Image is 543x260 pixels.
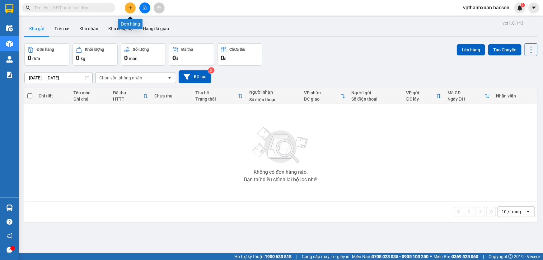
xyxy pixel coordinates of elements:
img: warehouse-icon [6,56,13,63]
span: đ [224,56,227,61]
button: Đơn hàng0đơn [24,43,69,66]
div: Số điện thoại [352,97,400,102]
div: VP gửi [406,90,436,95]
button: Kho công nợ [103,21,138,36]
span: Miền Bắc [433,253,478,260]
th: Toggle SortBy [301,88,349,104]
button: Chưa thu0đ [217,43,262,66]
span: question-circle [7,219,12,225]
div: ver 1.8.143 [503,20,523,26]
div: Người gửi [352,90,400,95]
span: vpthanhxuan.bacson [458,4,514,12]
div: Nhân viên [496,93,534,98]
div: Thu hộ [195,90,238,95]
button: plus [125,2,136,13]
input: Tìm tên, số ĐT hoặc mã đơn [34,4,108,11]
button: Trên xe [49,21,74,36]
span: notification [7,233,12,239]
span: caret-down [531,5,537,11]
span: message [7,247,12,253]
span: Cung cấp máy in - giấy in: [302,253,350,260]
div: Tên món [73,90,107,95]
sup: 1 [521,3,525,7]
button: aim [154,2,165,13]
div: Khối lượng [85,47,104,52]
button: Khối lượng0kg [73,43,118,66]
span: plus [128,6,133,10]
span: đ [176,56,178,61]
button: Hàng đã giao [138,21,174,36]
div: Ngày ĐH [447,97,485,102]
sup: 2 [208,67,214,73]
svg: open [526,209,531,214]
div: Số lượng [133,47,149,52]
div: Mã GD [447,90,485,95]
img: logo-vxr [5,4,13,13]
button: caret-down [528,2,539,13]
button: Đã thu0đ [169,43,214,66]
div: Số điện thoại [249,97,298,102]
div: Chưa thu [154,93,189,98]
span: Miền Nam [352,253,428,260]
span: aim [157,6,161,10]
img: icon-new-feature [517,5,523,11]
span: 0 [172,54,176,62]
div: Đã thu [181,47,193,52]
div: Ghi chú [73,97,107,102]
div: Đơn hàng [37,47,54,52]
div: Chọn văn phòng nhận [99,75,142,81]
div: Chi tiết [39,93,67,98]
span: 0 [221,54,224,62]
img: warehouse-icon [6,205,13,211]
span: copyright [508,254,513,259]
span: Hỗ trợ kỹ thuật: [234,253,292,260]
div: Bạn thử điều chỉnh lại bộ lọc nhé! [244,177,317,182]
div: Chưa thu [230,47,246,52]
div: Trạng thái [195,97,238,102]
span: | [483,253,484,260]
strong: 0369 525 060 [452,254,478,259]
div: HTTT [113,97,143,102]
input: Select a date range. [25,73,92,83]
th: Toggle SortBy [192,88,246,104]
div: Đã thu [113,90,143,95]
img: solution-icon [6,72,13,78]
div: ĐC lấy [406,97,436,102]
span: | [296,253,297,260]
span: 0 [28,54,31,62]
div: ĐC giao [304,97,340,102]
span: đơn [32,56,40,61]
div: Đơn hàng [118,19,143,29]
button: Tạo Chuyến [488,44,522,55]
div: Người nhận [249,90,298,95]
span: ⚪️ [430,255,432,258]
span: search [26,6,30,10]
span: file-add [143,6,147,10]
strong: 0708 023 035 - 0935 103 250 [372,254,428,259]
span: 0 [124,54,128,62]
span: kg [81,56,85,61]
img: warehouse-icon [6,40,13,47]
span: 0 [76,54,79,62]
button: Bộ lọc [179,70,211,83]
span: 1 [522,3,524,7]
button: Số lượng0món [121,43,166,66]
div: VP nhận [304,90,340,95]
button: Lên hàng [457,44,485,55]
img: warehouse-icon [6,25,13,31]
th: Toggle SortBy [403,88,444,104]
svg: open [167,75,172,80]
div: 10 / trang [502,209,521,215]
button: Kho gửi [24,21,49,36]
img: svg+xml;base64,PHN2ZyBjbGFzcz0ibGlzdC1wbHVnX19zdmciIHhtbG5zPSJodHRwOi8vd3d3LnczLm9yZy8yMDAwL3N2Zy... [250,124,312,167]
div: Không có đơn hàng nào. [254,170,308,175]
th: Toggle SortBy [110,88,151,104]
button: Kho nhận [74,21,103,36]
span: món [129,56,138,61]
strong: 1900 633 818 [265,254,292,259]
button: file-add [139,2,150,13]
th: Toggle SortBy [444,88,493,104]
